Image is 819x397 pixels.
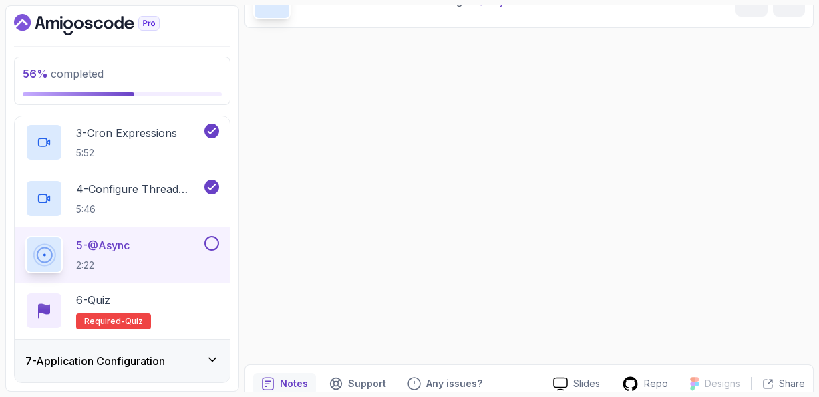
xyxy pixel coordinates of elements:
[76,203,202,216] p: 5:46
[280,377,308,390] p: Notes
[23,67,104,80] span: completed
[611,376,679,392] a: Repo
[426,377,482,390] p: Any issues?
[25,353,165,369] h3: 7 - Application Configuration
[76,292,110,308] p: 6 - Quiz
[76,237,130,253] p: 5 - @Async
[23,67,48,80] span: 56 %
[76,259,130,272] p: 2:22
[573,377,600,390] p: Slides
[15,340,230,382] button: 7-Application Configuration
[321,373,394,394] button: Support button
[779,377,805,390] p: Share
[348,377,386,390] p: Support
[644,377,668,390] p: Repo
[25,236,219,273] button: 5-@Async2:22
[253,373,316,394] button: notes button
[76,181,202,197] p: 4 - Configure Thread Pool Size
[125,316,143,327] span: quiz
[84,316,125,327] span: Required-
[25,292,219,329] button: 6-QuizRequired-quiz
[399,373,490,394] button: Feedback button
[76,125,177,141] p: 3 - Cron Expressions
[25,124,219,161] button: 3-Cron Expressions5:52
[76,146,177,160] p: 5:52
[705,377,740,390] p: Designs
[751,377,805,390] button: Share
[25,180,219,217] button: 4-Configure Thread Pool Size5:46
[14,14,190,35] a: Dashboard
[542,377,611,391] a: Slides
